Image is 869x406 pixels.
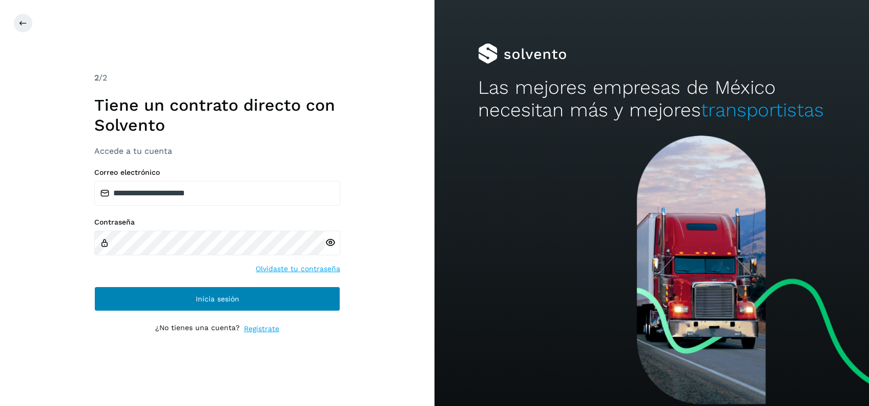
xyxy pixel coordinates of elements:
[478,76,825,122] h2: Las mejores empresas de México necesitan más y mejores
[196,295,239,302] span: Inicia sesión
[94,73,99,83] span: 2
[94,218,340,227] label: Contraseña
[256,263,340,274] a: Olvidaste tu contraseña
[94,287,340,311] button: Inicia sesión
[94,146,340,156] h3: Accede a tu cuenta
[94,72,340,84] div: /2
[701,99,824,121] span: transportistas
[94,95,340,135] h1: Tiene un contrato directo con Solvento
[94,168,340,177] label: Correo electrónico
[155,323,240,334] p: ¿No tienes una cuenta?
[244,323,279,334] a: Regístrate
